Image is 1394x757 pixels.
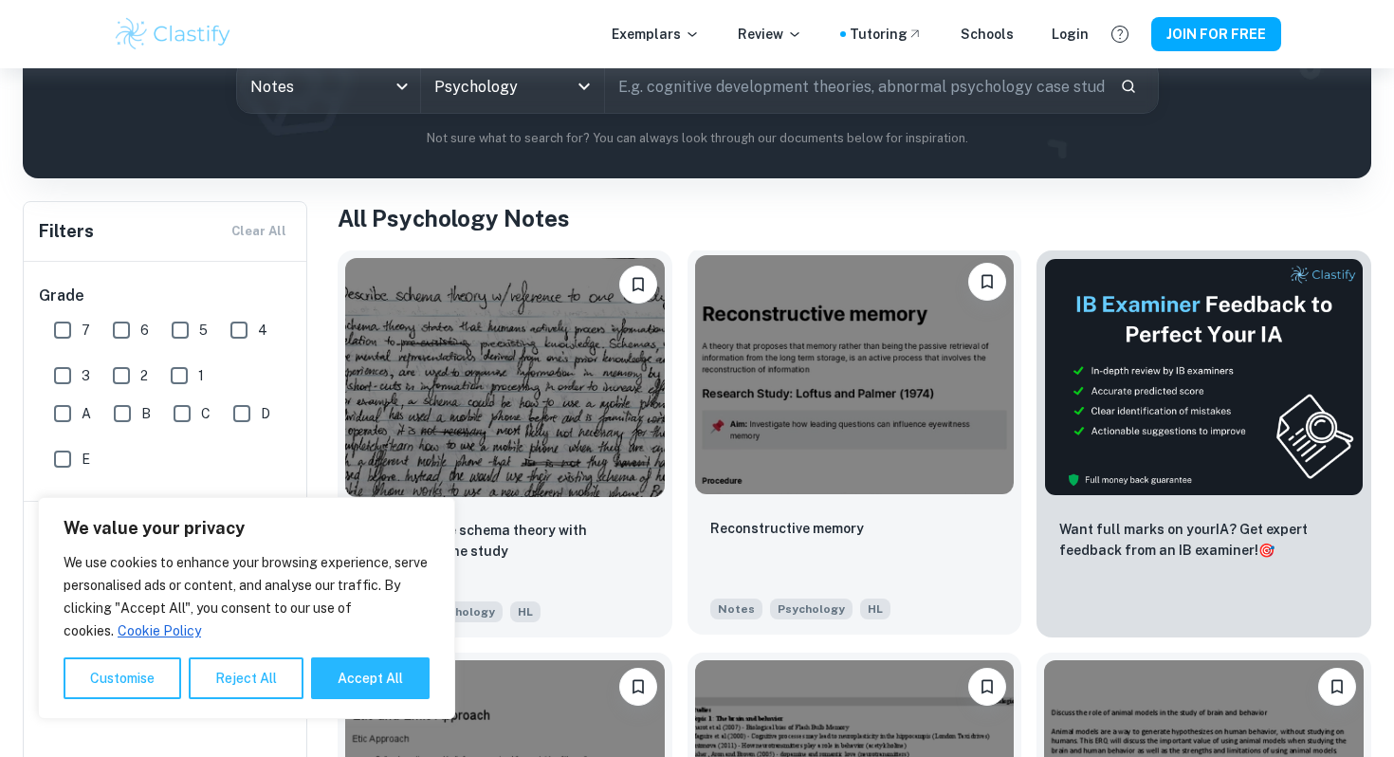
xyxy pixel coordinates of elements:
[258,320,267,341] span: 4
[695,255,1015,494] img: Psychology Notes example thumbnail: Reconstructive memory
[860,599,890,619] span: HL
[360,520,650,562] p: SAQ - Describe schema theory with reference to one study
[261,403,270,424] span: D
[64,657,181,699] button: Customise
[571,73,597,100] button: Open
[850,24,923,45] a: Tutoring
[38,497,455,719] div: We value your privacy
[311,657,430,699] button: Accept All
[710,599,762,619] span: Notes
[113,15,233,53] img: Clastify logo
[1258,543,1275,558] span: 🎯
[82,449,90,470] span: E
[961,24,1014,45] a: Schools
[38,129,1356,148] p: Not sure what to search for? You can always look through our documents below for inspiration.
[510,601,541,622] span: HL
[738,24,802,45] p: Review
[619,266,657,304] button: Please log in to bookmark exemplars
[710,518,864,539] p: Reconstructive memory
[1104,18,1136,50] button: Help and Feedback
[39,218,94,245] h6: Filters
[1036,250,1371,637] a: ThumbnailWant full marks on yourIA? Get expert feedback from an IB examiner!
[605,60,1105,113] input: E.g. cognitive development theories, abnormal psychology case studies, social psychology experime...
[141,403,151,424] span: B
[968,263,1006,301] button: Please log in to bookmark exemplars
[199,320,208,341] span: 5
[1044,258,1364,496] img: Thumbnail
[1059,519,1348,561] p: Want full marks on your IA ? Get expert feedback from an IB examiner!
[201,403,211,424] span: C
[420,601,503,622] span: Psychology
[1151,17,1281,51] button: JOIN FOR FREE
[82,365,90,386] span: 3
[82,320,90,341] span: 7
[612,24,700,45] p: Exemplars
[770,599,853,619] span: Psychology
[1052,24,1089,45] a: Login
[1318,668,1356,706] button: Please log in to bookmark exemplars
[64,517,430,540] p: We value your privacy
[968,668,1006,706] button: Please log in to bookmark exemplars
[39,285,293,307] h6: Grade
[338,201,1371,235] h1: All Psychology Notes
[237,60,420,113] div: Notes
[140,365,148,386] span: 2
[198,365,204,386] span: 1
[140,320,149,341] span: 6
[1112,70,1145,102] button: Search
[117,622,202,639] a: Cookie Policy
[82,403,91,424] span: A
[345,258,665,497] img: Psychology Notes example thumbnail: SAQ - Describe schema theory with refere
[189,657,303,699] button: Reject All
[64,551,430,642] p: We use cookies to enhance your browsing experience, serve personalised ads or content, and analys...
[338,250,672,637] a: Please log in to bookmark exemplarsSAQ - Describe schema theory with reference to one studyNotesP...
[619,668,657,706] button: Please log in to bookmark exemplars
[688,250,1022,637] a: Please log in to bookmark exemplarsReconstructive memoryNotesPsychologyHL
